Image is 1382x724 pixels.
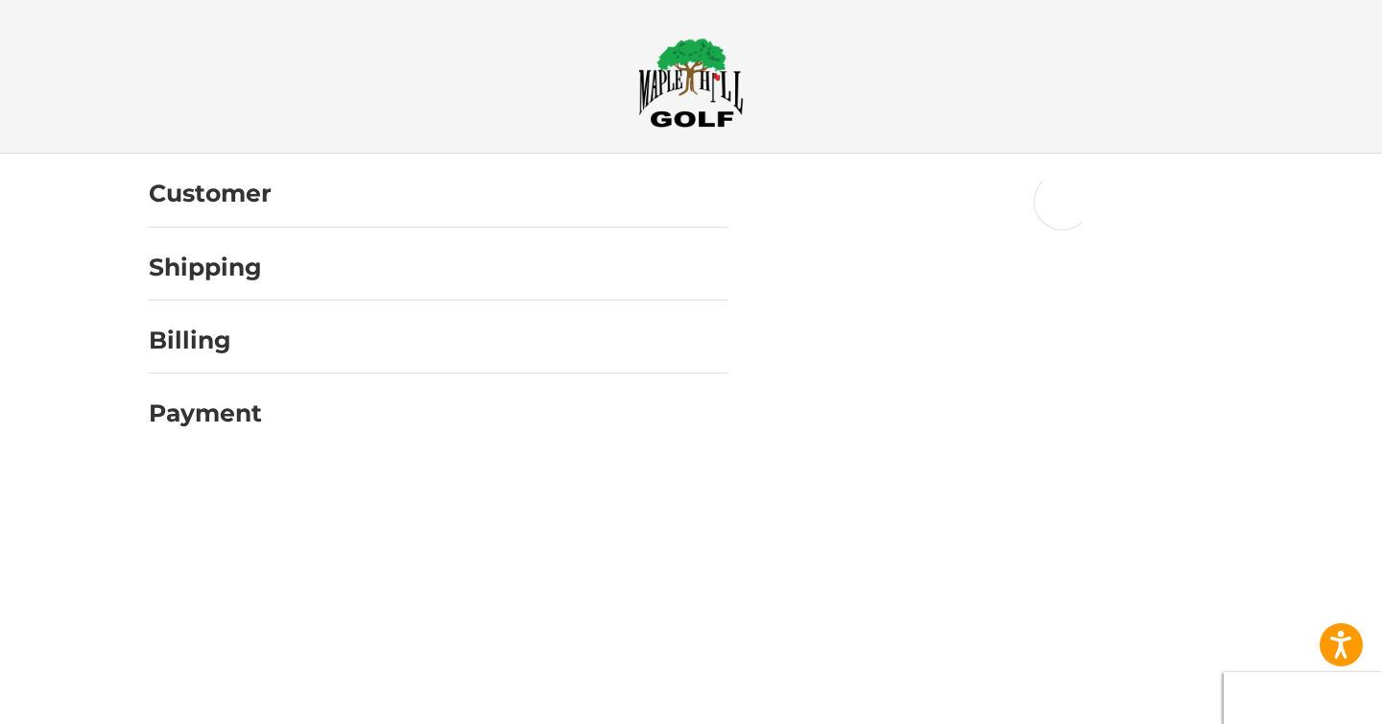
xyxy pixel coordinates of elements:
[149,253,262,282] h2: Shipping
[149,179,272,208] h2: Customer
[149,326,261,355] h2: Billing
[638,37,744,128] img: Maple Hill Golf
[149,398,262,428] h2: Payment
[1224,672,1382,724] iframe: Google Customer Reviews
